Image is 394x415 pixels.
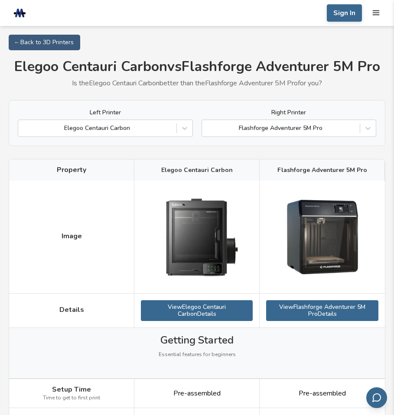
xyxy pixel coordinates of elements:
span: Pre-assembled [299,389,346,397]
span: Time to get to first print [43,395,100,401]
a: ViewFlashforge Adventurer 5M ProDetails [266,300,378,321]
span: Flashforge Adventurer 5M Pro [277,167,367,174]
input: Flashforge Adventurer 5M Pro [206,124,208,132]
span: Elegoo Centauri Carbon [161,167,233,174]
img: Flashforge Adventurer 5M Pro [279,194,366,280]
button: mobile navigation menu [372,9,380,17]
span: Details [59,306,84,314]
input: Elegoo Centauri Carbon [23,124,24,132]
span: Image [62,232,82,240]
span: Essential features for beginners [159,352,236,358]
label: Right Printer [202,109,377,116]
button: Send feedback via email [366,387,387,408]
img: Elegoo Centauri Carbon [153,187,240,287]
button: Sign In [327,4,362,22]
h1: Elegoo Centauri Carbon vs Flashforge Adventurer 5M Pro [9,59,385,75]
label: Left Printer [18,109,193,116]
a: ← Back to 3D Printers [9,35,80,50]
span: Getting Started [160,334,234,347]
a: ViewElegoo Centauri CarbonDetails [141,300,253,321]
p: Is the Elegoo Centauri Carbon better than the Flashforge Adventurer 5M Pro for you? [9,79,385,87]
span: Setup Time [52,386,91,393]
span: Pre-assembled [173,389,221,397]
span: Property [57,166,86,174]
